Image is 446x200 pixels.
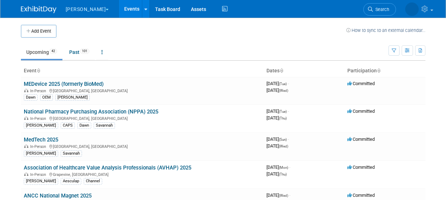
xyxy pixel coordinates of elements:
[30,89,48,93] span: In-Person
[24,150,58,157] div: [PERSON_NAME]
[289,165,290,170] span: -
[266,88,288,93] span: [DATE]
[94,122,115,129] div: Savannah
[24,193,92,199] a: ANCC National Magnet 2025
[30,116,48,121] span: In-Person
[40,94,53,101] div: OEM
[24,89,28,92] img: In-Person Event
[279,116,287,120] span: (Thu)
[347,81,375,86] span: Committed
[24,116,28,120] img: In-Person Event
[266,143,288,149] span: [DATE]
[347,193,375,198] span: Committed
[288,109,289,114] span: -
[266,137,289,142] span: [DATE]
[24,171,261,177] div: Grapevine, [GEOGRAPHIC_DATA]
[279,144,288,148] span: (Wed)
[61,122,75,129] div: CAPS
[21,65,264,77] th: Event
[21,45,62,59] a: Upcoming42
[77,122,91,129] div: Dawn
[21,6,56,13] img: ExhibitDay
[347,109,375,114] span: Committed
[345,65,425,77] th: Participation
[24,137,58,143] a: MedTech 2025
[37,68,40,73] a: Sort by Event Name
[24,94,38,101] div: Dawn
[24,122,58,129] div: [PERSON_NAME]
[279,194,288,198] span: (Wed)
[288,137,289,142] span: -
[347,165,375,170] span: Committed
[80,49,89,54] span: 101
[24,115,261,121] div: [GEOGRAPHIC_DATA], [GEOGRAPHIC_DATA]
[373,7,389,12] span: Search
[30,144,48,149] span: In-Person
[24,165,191,171] a: Association of Healthcare Value Analysis Professionals (AVHAP) 2025
[347,137,375,142] span: Committed
[266,81,289,86] span: [DATE]
[346,28,425,33] a: How to sync to an external calendar...
[266,165,290,170] span: [DATE]
[279,89,288,93] span: (Wed)
[24,172,28,176] img: In-Person Event
[279,172,287,176] span: (Thu)
[24,88,261,93] div: [GEOGRAPHIC_DATA], [GEOGRAPHIC_DATA]
[279,82,287,86] span: (Tue)
[61,150,82,157] div: Savannah
[363,3,396,16] a: Search
[84,178,102,184] div: Channel
[266,109,289,114] span: [DATE]
[266,193,290,198] span: [DATE]
[24,143,261,149] div: [GEOGRAPHIC_DATA], [GEOGRAPHIC_DATA]
[30,172,48,177] span: In-Person
[24,144,28,148] img: In-Person Event
[279,110,287,113] span: (Tue)
[266,115,287,121] span: [DATE]
[377,68,380,73] a: Sort by Participation Type
[264,65,345,77] th: Dates
[24,178,58,184] div: [PERSON_NAME]
[405,2,419,16] img: Savannah Jones
[288,81,289,86] span: -
[279,166,288,170] span: (Mon)
[55,94,90,101] div: [PERSON_NAME]
[21,25,56,38] button: Add Event
[24,109,158,115] a: National Pharmacy Purchasing Association (NPPA) 2025
[279,138,287,141] span: (Sun)
[64,45,95,59] a: Past101
[61,178,81,184] div: Aesculap
[49,49,57,54] span: 42
[280,68,283,73] a: Sort by Start Date
[24,81,104,87] a: MEDevice 2025 (formerly BioMed)
[289,193,290,198] span: -
[266,171,287,177] span: [DATE]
